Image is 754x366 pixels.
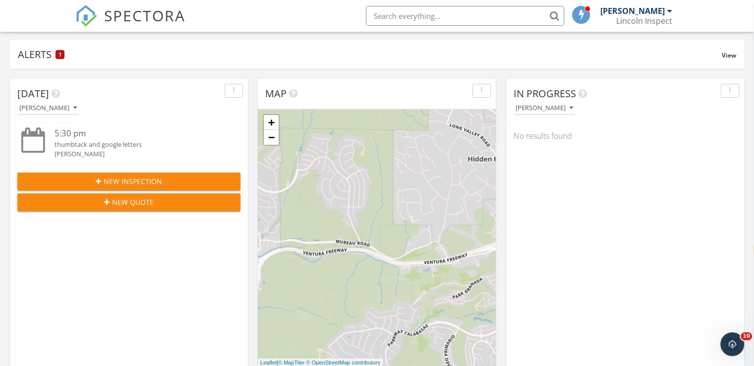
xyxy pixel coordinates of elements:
[260,360,277,366] a: Leaflet
[104,5,185,26] span: SPECTORA
[720,332,744,356] iframe: Intercom live chat
[514,87,576,100] span: In Progress
[264,130,279,145] a: Zoom out
[112,197,154,207] span: New Quote
[516,105,573,112] div: [PERSON_NAME]
[265,87,287,100] span: Map
[306,360,380,366] a: © OpenStreetMap contributors
[59,51,61,58] span: 1
[616,16,672,26] div: Lincoln Inspect
[75,13,185,34] a: SPECTORA
[55,127,222,140] div: 5:30 pm
[17,193,240,211] button: New Quote
[722,51,736,60] span: View
[75,5,97,27] img: The Best Home Inspection Software - Spectora
[17,87,49,100] span: [DATE]
[17,173,240,190] button: New Inspection
[366,6,564,26] input: Search everything...
[514,102,575,115] button: [PERSON_NAME]
[600,6,665,16] div: [PERSON_NAME]
[55,149,222,159] div: [PERSON_NAME]
[17,102,79,115] button: [PERSON_NAME]
[55,140,222,149] div: thumbtack and google letters
[104,176,162,186] span: New Inspection
[19,105,77,112] div: [PERSON_NAME]
[18,48,722,61] div: Alerts
[741,332,752,340] span: 10
[506,122,744,149] div: No results found
[264,115,279,130] a: Zoom in
[278,360,305,366] a: © MapTiler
